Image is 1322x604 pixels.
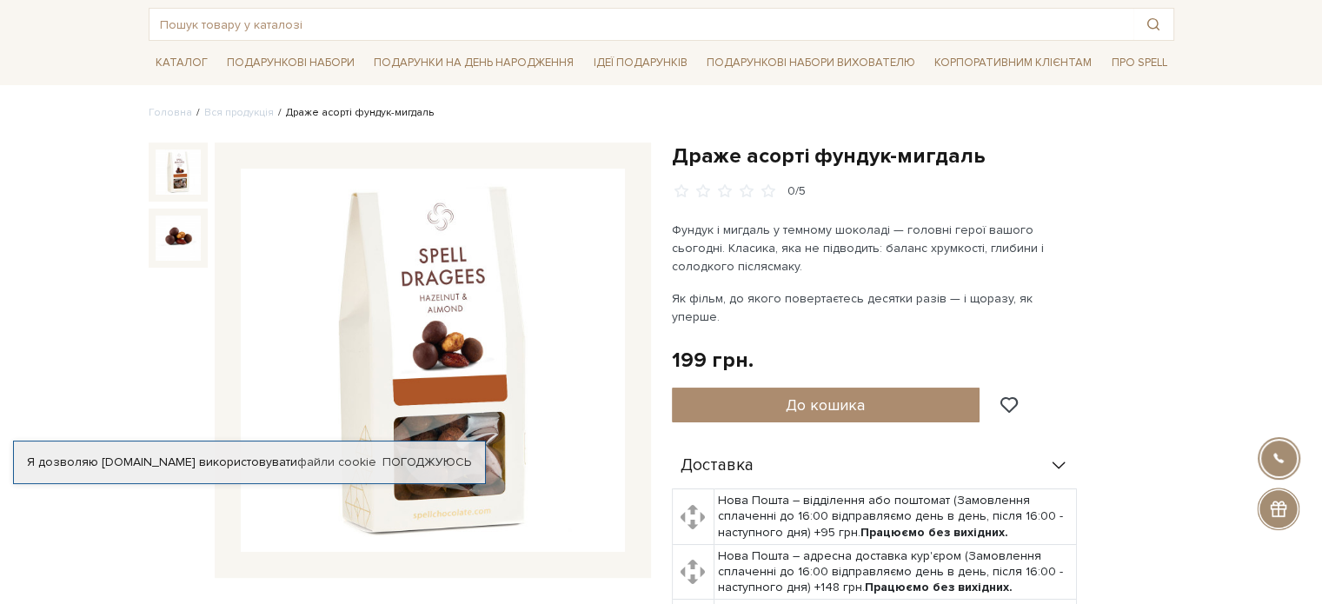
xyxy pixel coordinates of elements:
[156,149,201,195] img: Драже асорті фундук-мигдаль
[1104,50,1173,76] a: Про Spell
[672,221,1080,275] p: Фундук і мигдаль у темному шоколаді — головні герої вашого сьогодні. Класика, яка не підводить: б...
[241,169,625,553] img: Драже асорті фундук-мигдаль
[367,50,581,76] a: Подарунки на День народження
[787,183,806,200] div: 0/5
[297,455,376,469] a: файли cookie
[672,143,1174,169] h1: Драже асорті фундук-мигдаль
[156,216,201,261] img: Драже асорті фундук-мигдаль
[149,50,215,76] a: Каталог
[714,489,1076,545] td: Нова Пошта – відділення або поштомат (Замовлення сплаченні до 16:00 відправляємо день в день, піс...
[681,458,754,474] span: Доставка
[220,50,362,76] a: Подарункові набори
[786,395,865,415] span: До кошика
[14,455,485,470] div: Я дозволяю [DOMAIN_NAME] використовувати
[672,347,754,374] div: 199 грн.
[860,525,1008,540] b: Працюємо без вихідних.
[586,50,694,76] a: Ідеї подарунків
[672,388,980,422] button: До кошика
[149,106,192,119] a: Головна
[382,455,471,470] a: Погоджуюсь
[1133,9,1173,40] button: Пошук товару у каталозі
[672,289,1080,326] p: Як фільм, до якого повертаєтесь десятки разів — і щоразу, як уперше.
[865,580,1013,594] b: Працюємо без вихідних.
[714,544,1076,600] td: Нова Пошта – адресна доставка кур'єром (Замовлення сплаченні до 16:00 відправляємо день в день, п...
[274,105,434,121] li: Драже асорті фундук-мигдаль
[700,48,922,77] a: Подарункові набори вихователю
[927,48,1099,77] a: Корпоративним клієнтам
[204,106,274,119] a: Вся продукція
[149,9,1133,40] input: Пошук товару у каталозі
